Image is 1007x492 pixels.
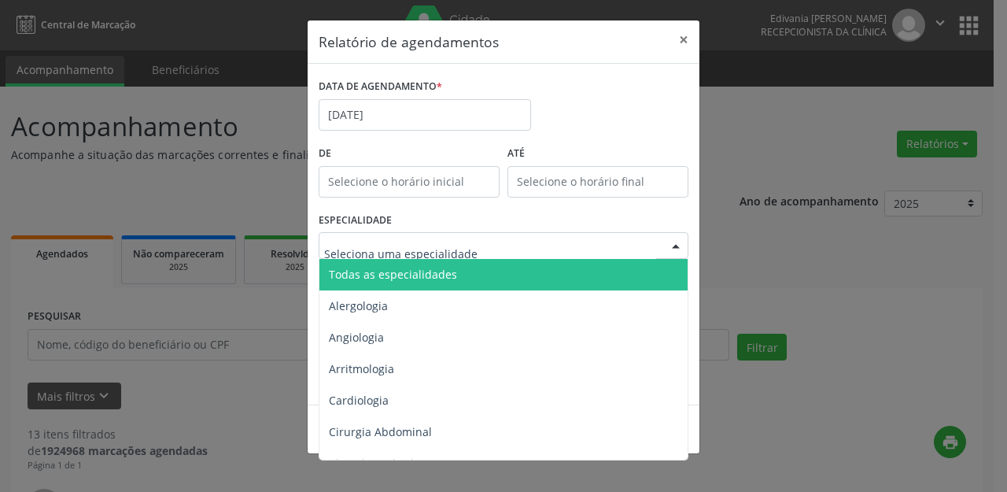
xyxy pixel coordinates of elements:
label: ATÉ [507,142,688,166]
input: Selecione o horário final [507,166,688,198]
span: Alergologia [329,298,388,313]
input: Selecione o horário inicial [319,166,500,198]
span: Angiologia [329,330,384,345]
label: ESPECIALIDADE [319,209,392,233]
span: Todas as especialidades [329,267,457,282]
input: Seleciona uma especialidade [324,238,656,269]
label: DATA DE AGENDAMENTO [319,75,442,99]
button: Close [668,20,699,59]
span: Arritmologia [329,361,394,376]
input: Selecione uma data ou intervalo [319,99,531,131]
span: Cardiologia [329,393,389,408]
span: Cirurgia Abdominal [329,424,432,439]
span: Cirurgia Bariatrica [329,456,426,471]
h5: Relatório de agendamentos [319,31,499,52]
label: De [319,142,500,166]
